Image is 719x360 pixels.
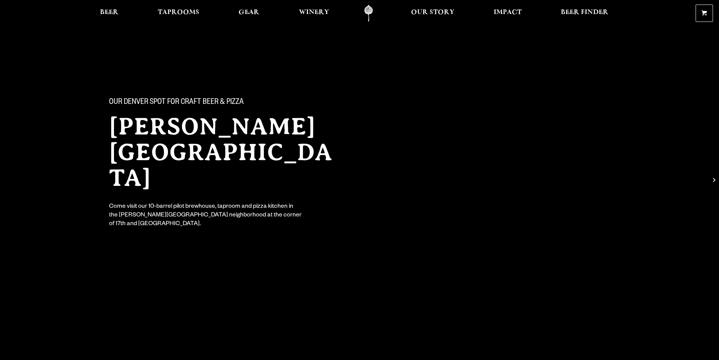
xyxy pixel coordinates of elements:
[95,5,123,22] a: Beer
[411,9,454,15] span: Our Story
[299,9,329,15] span: Winery
[109,114,345,191] h2: [PERSON_NAME][GEOGRAPHIC_DATA]
[158,9,199,15] span: Taprooms
[153,5,204,22] a: Taprooms
[100,9,119,15] span: Beer
[489,5,527,22] a: Impact
[294,5,334,22] a: Winery
[406,5,459,22] a: Our Story
[109,98,244,108] span: Our Denver spot for craft beer & pizza
[494,9,522,15] span: Impact
[561,9,608,15] span: Beer Finder
[109,203,302,229] div: Come visit our 10-barrel pilot brewhouse, taproom and pizza kitchen in the [PERSON_NAME][GEOGRAPH...
[239,9,259,15] span: Gear
[354,5,383,22] a: Odell Home
[556,5,613,22] a: Beer Finder
[234,5,264,22] a: Gear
